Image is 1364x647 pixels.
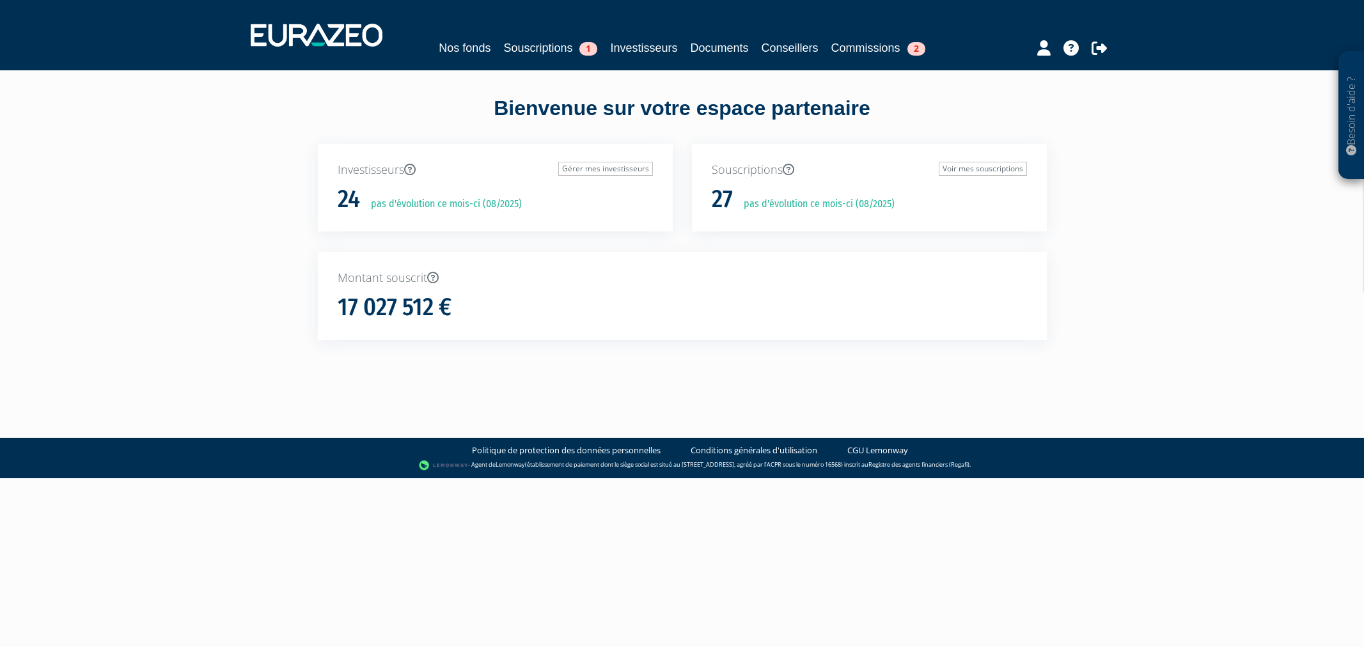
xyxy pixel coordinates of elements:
span: 1 [579,42,597,56]
a: Souscriptions1 [503,39,597,57]
a: Conditions générales d'utilisation [691,444,817,456]
p: Montant souscrit [338,270,1027,286]
a: Voir mes souscriptions [939,162,1027,176]
p: pas d'évolution ce mois-ci (08/2025) [735,197,895,212]
a: Documents [691,39,749,57]
img: 1732889491-logotype_eurazeo_blanc_rvb.png [251,24,382,47]
span: 2 [907,42,925,56]
a: Investisseurs [610,39,677,57]
img: logo-lemonway.png [419,459,468,472]
a: Conseillers [762,39,819,57]
p: Souscriptions [712,162,1027,178]
h1: 27 [712,186,733,213]
a: Lemonway [496,460,525,469]
div: Bienvenue sur votre espace partenaire [308,94,1056,144]
a: Gérer mes investisseurs [558,162,653,176]
div: - Agent de (établissement de paiement dont le siège social est situé au [STREET_ADDRESS], agréé p... [13,459,1351,472]
a: Politique de protection des données personnelles [472,444,661,456]
a: Registre des agents financiers (Regafi) [868,460,969,469]
p: Besoin d'aide ? [1344,58,1359,173]
h1: 17 027 512 € [338,294,451,321]
h1: 24 [338,186,360,213]
a: Nos fonds [439,39,490,57]
a: Commissions2 [831,39,925,57]
p: pas d'évolution ce mois-ci (08/2025) [362,197,522,212]
p: Investisseurs [338,162,653,178]
a: CGU Lemonway [847,444,908,456]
